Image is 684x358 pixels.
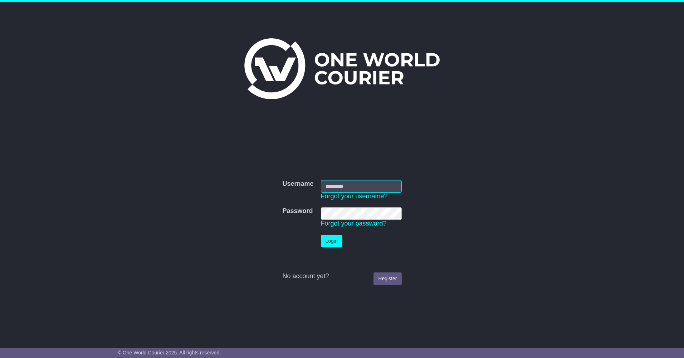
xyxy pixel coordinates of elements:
button: Login [321,235,342,247]
a: Register [373,272,401,285]
span: © One World Courier 2025. All rights reserved. [118,350,221,355]
a: Forgot your password? [321,220,387,227]
label: Username [282,180,313,188]
a: Forgot your username? [321,193,388,200]
label: Password [282,207,313,215]
div: No account yet? [282,272,401,280]
img: One World [244,38,440,99]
